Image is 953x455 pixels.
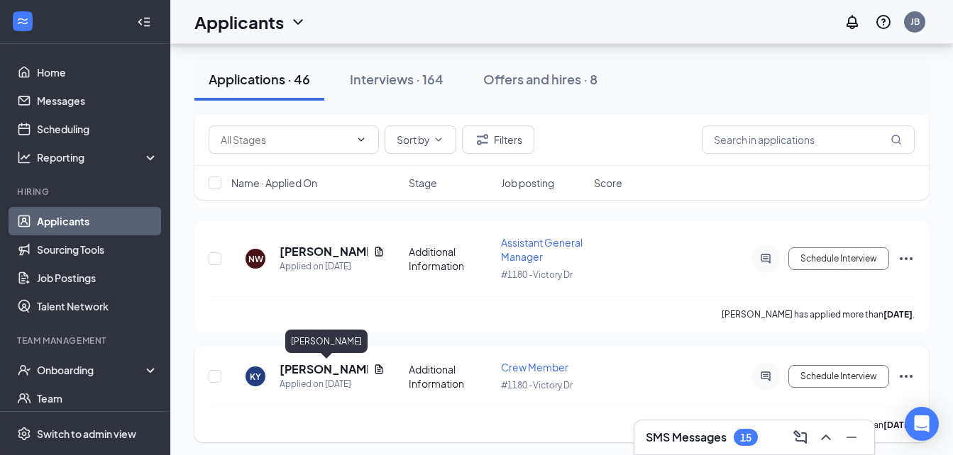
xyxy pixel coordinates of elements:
[16,14,30,28] svg: WorkstreamLogo
[788,247,889,270] button: Schedule Interview
[898,368,915,385] svg: Ellipses
[462,125,534,154] button: Filter Filters
[37,264,158,292] a: Job Postings
[280,244,368,259] h5: [PERSON_NAME]
[37,235,158,264] a: Sourcing Tools
[231,176,317,190] span: Name · Applied On
[280,377,385,391] div: Applied on [DATE]
[137,15,151,29] svg: Collapse
[17,186,155,198] div: Hiring
[501,361,568,373] span: Crew Member
[285,330,368,353] div: [PERSON_NAME]
[844,13,861,30] svg: Notifications
[37,58,158,86] a: Home
[248,253,263,265] div: NW
[209,70,310,88] div: Applications · 46
[875,13,892,30] svg: QuestionInfo
[815,426,837,449] button: ChevronUp
[350,70,444,88] div: Interviews · 164
[740,432,751,444] div: 15
[250,371,261,383] div: KY
[883,309,913,320] b: [DATE]
[905,407,939,441] div: Open Intercom Messenger
[409,362,493,391] div: Additional Information
[817,429,834,446] svg: ChevronUp
[373,246,385,257] svg: Document
[409,245,493,273] div: Additional Information
[722,419,915,431] p: [PERSON_NAME] has applied more than .
[37,86,158,115] a: Messages
[646,429,727,445] h3: SMS Messages
[17,427,31,441] svg: Settings
[373,364,385,375] svg: Document
[17,335,155,347] div: Team Management
[594,176,622,190] span: Score
[501,380,573,391] span: #1180 -Victory Dr
[290,13,307,30] svg: ChevronDown
[843,429,860,446] svg: Minimize
[37,150,159,164] div: Reporting
[898,250,915,267] svg: Ellipses
[792,429,809,446] svg: ComposeMessage
[397,135,430,145] span: Sort by
[37,384,158,412] a: Team
[702,125,915,154] input: Search in applications
[483,70,597,88] div: Offers and hires · 8
[891,134,902,145] svg: MagnifyingGlass
[474,131,491,148] svg: Filter
[194,10,284,34] h1: Applicants
[356,134,367,145] svg: ChevronDown
[17,363,31,377] svg: UserCheck
[910,16,920,28] div: JB
[37,292,158,320] a: Talent Network
[37,427,136,441] div: Switch to admin view
[501,269,573,280] span: #1180 -Victory Dr
[501,236,583,263] span: Assistant General Manager
[221,132,350,147] input: All Stages
[409,176,437,190] span: Stage
[722,308,915,320] p: [PERSON_NAME] has applied more than .
[280,361,368,377] h5: [PERSON_NAME]
[788,365,889,388] button: Schedule Interview
[385,125,456,154] button: Sort byChevronDown
[37,363,146,377] div: Onboarding
[757,253,774,264] svg: ActiveChat
[789,426,812,449] button: ComposeMessage
[757,371,774,382] svg: ActiveChat
[433,134,444,145] svg: ChevronDown
[17,150,31,164] svg: Analysis
[280,259,385,274] div: Applied on [DATE]
[37,115,158,143] a: Scheduling
[840,426,863,449] button: Minimize
[883,420,913,430] b: [DATE]
[501,176,554,190] span: Job posting
[37,207,158,235] a: Applicants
